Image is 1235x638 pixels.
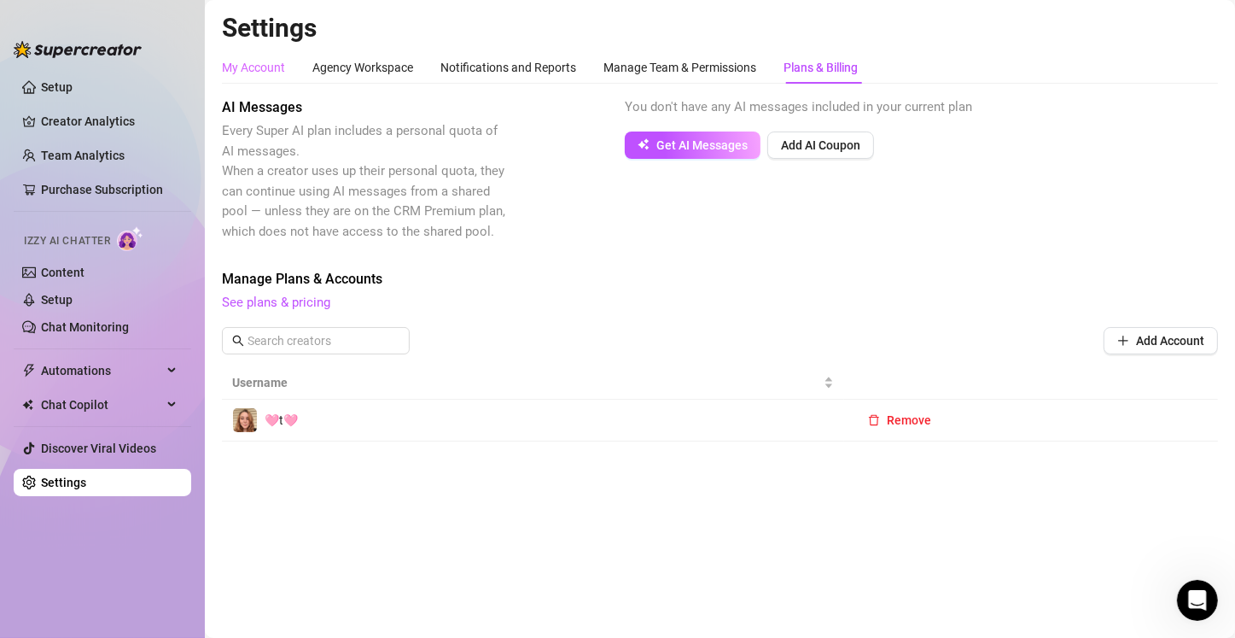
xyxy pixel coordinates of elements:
div: Agency Workspace [312,58,413,77]
span: AI Messages [222,97,509,118]
span: Add AI Coupon [781,138,860,152]
button: I need an explanation❓ [149,401,319,436]
img: Profile image for Giselle [49,9,76,37]
button: Add Account [1104,327,1218,354]
button: Remove [854,407,945,434]
span: Username [232,373,820,392]
a: Content [41,266,84,279]
span: search [232,335,244,347]
button: Desktop App and Browser Extention [78,487,319,521]
button: Add AI Coupon [767,132,874,159]
span: thunderbolt [22,364,36,378]
div: Ella says… [14,98,328,173]
a: Chat Monitoring [41,320,129,334]
button: Izzy AI Chatter 👩 [73,301,205,335]
span: You don't have any AI messages included in your current plan [625,99,972,114]
span: Get AI Messages [656,138,748,152]
h2: Settings [222,12,1218,44]
span: Chat Copilot [41,391,162,419]
div: Profile image for Joe [96,9,124,37]
img: Chat Copilot [22,399,33,411]
button: Home [267,7,300,39]
div: [PERSON_NAME] • Just now [27,139,170,149]
a: Setup [41,80,73,94]
a: Setup [41,293,73,307]
input: Search creators [248,331,386,350]
div: Close [300,7,330,38]
a: Settings [41,476,86,489]
span: Manage Plans & Accounts [222,269,1218,290]
span: Remove [887,413,931,427]
a: Discover Viral Videos [41,442,156,455]
span: 🩷t🩷 [265,413,298,427]
th: Username [222,366,844,400]
img: 🩷t🩷 [233,408,257,432]
a: Purchase Subscription [41,176,178,203]
h1: 🌟 Supercreator [131,9,238,21]
img: AI Chatter [117,226,143,251]
p: A few hours [144,21,210,38]
div: Plans & Billing [784,58,858,77]
span: Every Super AI plan includes a personal quota of AI messages. When a creator uses up their person... [222,123,505,239]
span: plus [1117,335,1129,347]
div: Notifications and Reports [440,58,576,77]
button: Get started with the Desktop app ⭐️ [75,444,319,478]
img: Profile image for Ella [73,9,100,37]
a: Creator Analytics [41,108,178,135]
span: delete [868,414,880,426]
span: Izzy AI Chatter [24,233,110,249]
img: logo-BBDzfeDw.svg [14,41,142,58]
span: Add Account [1136,334,1204,348]
iframe: Intercom live chat [1177,580,1218,621]
span: Automations [41,357,162,384]
div: My Account [222,58,285,77]
div: Manage Team & Permissions [603,58,756,77]
div: Hey, What brings you here [DATE]?[PERSON_NAME] • Just now [14,98,252,136]
div: Hey, What brings you here [DATE]? [27,108,238,126]
button: Izzy Credits, billing & subscription or Affiliate Program 💵 [22,343,319,393]
button: Report Bug 🐛 [208,301,319,335]
button: go back [11,7,44,39]
button: Get AI Messages [625,132,760,159]
a: Team Analytics [41,149,125,162]
a: See plans & pricing [222,295,330,310]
